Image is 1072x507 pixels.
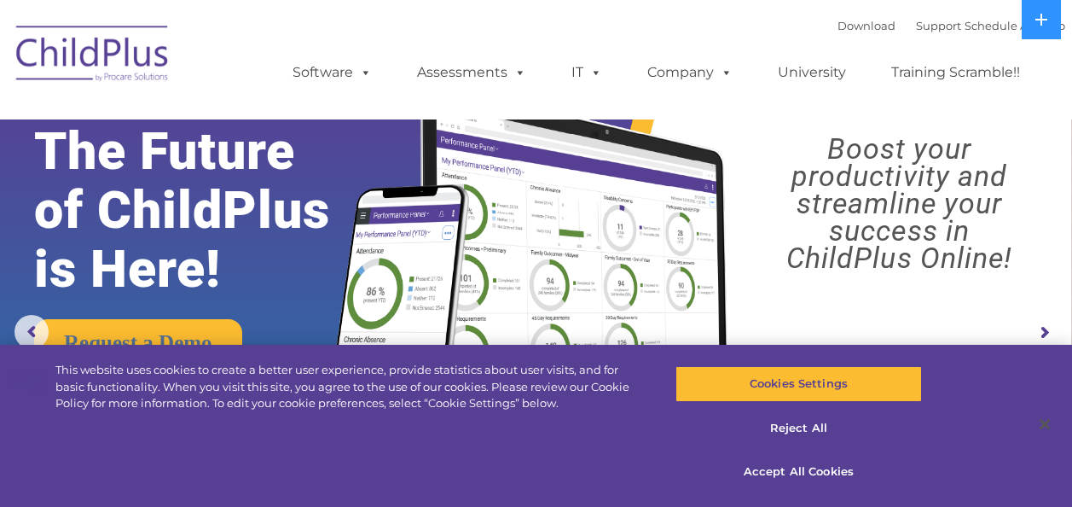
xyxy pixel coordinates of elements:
[630,55,750,90] a: Company
[761,55,863,90] a: University
[1026,405,1063,443] button: Close
[675,366,922,402] button: Cookies Settings
[675,454,922,490] button: Accept All Cookies
[965,19,1065,32] a: Schedule A Demo
[400,55,543,90] a: Assessments
[740,135,1058,271] rs-layer: Boost your productivity and streamline your success in ChildPlus Online!
[275,55,389,90] a: Software
[874,55,1037,90] a: Training Scramble!!
[837,19,895,32] a: Download
[916,19,961,32] a: Support
[55,362,643,412] div: This website uses cookies to create a better user experience, provide statistics about user visit...
[837,19,1065,32] font: |
[34,122,376,299] rs-layer: The Future of ChildPlus is Here!
[554,55,619,90] a: IT
[34,319,242,366] a: Request a Demo
[675,411,922,446] button: Reject All
[8,14,178,99] img: ChildPlus by Procare Solutions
